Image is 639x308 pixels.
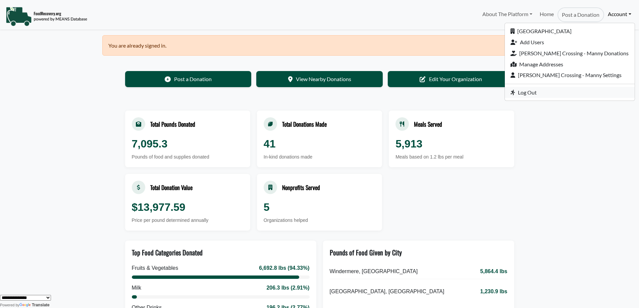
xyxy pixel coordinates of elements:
div: Total Donations Made [282,120,327,128]
a: [GEOGRAPHIC_DATA] [505,26,635,37]
a: Edit Your Organization [388,71,514,87]
div: In-kind donations made [264,153,375,161]
div: Total Donation Value [150,183,193,192]
a: Home [536,7,557,22]
div: 6,692.8 lbs (94.33%) [259,264,309,272]
a: Post a Donation [125,71,252,87]
div: You are already signed in. [102,35,537,56]
div: Nonprofits Served [282,183,320,192]
div: Organizations helped [264,217,375,224]
div: 7,095.3 [132,136,244,152]
a: About The Platform [478,7,536,21]
div: 206.3 lbs (2.91%) [266,284,309,292]
span: 1,230.9 lbs [480,288,508,296]
a: Account [604,7,635,21]
span: 5,864.4 lbs [480,267,508,275]
div: 41 [264,136,375,152]
a: Log Out [505,87,635,98]
a: Add Users [505,37,635,48]
div: Pounds of Food Given by City [330,247,402,257]
span: [GEOGRAPHIC_DATA], [GEOGRAPHIC_DATA] [330,288,444,296]
img: Google Translate [19,303,32,308]
a: [PERSON_NAME] Crossing - Manny Settings [505,70,635,81]
div: Total Pounds Donated [150,120,195,128]
a: Translate [19,303,50,307]
a: Manage Addresses [505,59,635,70]
a: [PERSON_NAME] Crossing - Manny Donations [505,48,635,59]
div: Meals Served [414,120,442,128]
div: Price per pound determined annually [132,217,244,224]
span: Windermere, [GEOGRAPHIC_DATA] [330,267,418,275]
div: Fruits & Vegetables [132,264,178,272]
div: $13,977.59 [132,199,244,215]
div: Meals based on 1.2 lbs per meal [395,153,507,161]
a: View Nearby Donations [256,71,383,87]
div: Top Food Categories Donated [132,247,203,257]
div: Milk [132,284,141,292]
div: 5 [264,199,375,215]
div: 5,913 [395,136,507,152]
div: Pounds of food and supplies donated [132,153,244,161]
a: Post a Donation [557,7,604,22]
img: NavigationLogo_FoodRecovery-91c16205cd0af1ed486a0f1a7774a6544ea792ac00100771e7dd3ec7c0e58e41.png [6,6,87,26]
